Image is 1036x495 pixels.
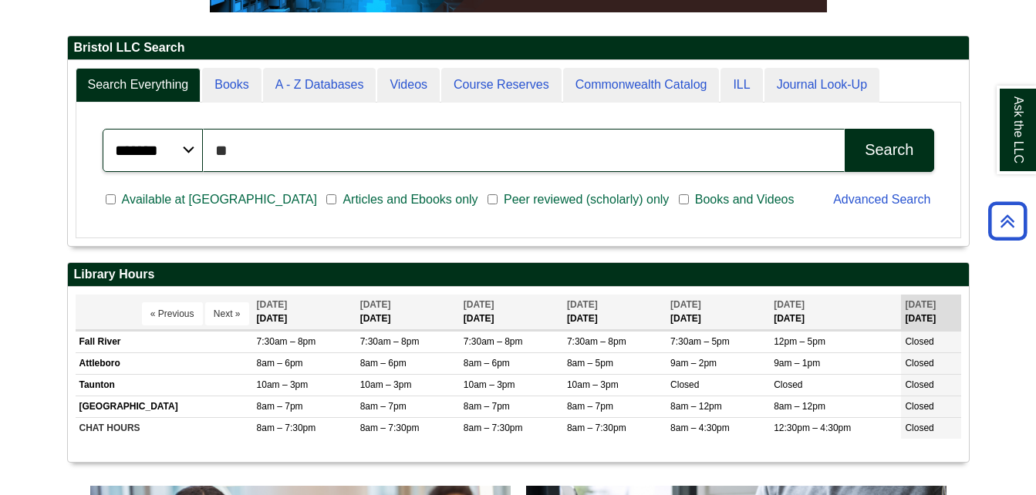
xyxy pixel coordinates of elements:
button: « Previous [142,302,203,325]
th: [DATE] [770,295,901,329]
td: Taunton [76,375,253,396]
span: Books and Videos [689,190,801,209]
span: 9am – 1pm [774,358,820,369]
span: [DATE] [257,299,288,310]
a: Advanced Search [833,193,930,206]
a: Books [202,68,261,103]
span: Closed [905,358,933,369]
a: Search Everything [76,68,201,103]
span: 8am – 6pm [360,358,407,369]
span: Closed [905,379,933,390]
span: 10am – 3pm [360,379,412,390]
input: Books and Videos [679,193,689,207]
td: [GEOGRAPHIC_DATA] [76,396,253,418]
th: [DATE] [356,295,460,329]
td: Fall River [76,331,253,352]
span: 12:30pm – 4:30pm [774,423,851,433]
th: [DATE] [460,295,563,329]
input: Peer reviewed (scholarly) only [488,193,498,207]
span: 8am – 5pm [567,358,613,369]
span: 8am – 7pm [360,401,407,412]
span: 10am – 3pm [257,379,309,390]
span: 7:30am – 5pm [670,336,730,347]
span: 7:30am – 8pm [567,336,626,347]
span: 8am – 7pm [567,401,613,412]
a: A - Z Databases [263,68,376,103]
span: 8am – 12pm [670,401,722,412]
span: Available at [GEOGRAPHIC_DATA] [116,190,323,209]
span: 8am – 7:30pm [567,423,626,433]
span: 8am – 7pm [257,401,303,412]
a: Journal Look-Up [764,68,879,103]
span: 7:30am – 8pm [464,336,523,347]
span: Peer reviewed (scholarly) only [498,190,675,209]
span: Closed [905,423,933,433]
span: 8am – 7:30pm [464,423,523,433]
span: [DATE] [670,299,701,310]
th: [DATE] [563,295,666,329]
span: 8am – 7:30pm [360,423,420,433]
td: CHAT HOURS [76,418,253,439]
span: 10am – 3pm [464,379,515,390]
input: Articles and Ebooks only [326,193,336,207]
span: 9am – 2pm [670,358,717,369]
h2: Bristol LLC Search [68,36,969,60]
th: [DATE] [253,295,356,329]
a: ILL [720,68,762,103]
span: Articles and Ebooks only [336,190,484,209]
button: Search [845,129,933,172]
span: 8am – 6pm [257,358,303,369]
a: Commonwealth Catalog [563,68,720,103]
input: Available at [GEOGRAPHIC_DATA] [106,193,116,207]
span: 8am – 7pm [464,401,510,412]
span: 12pm – 5pm [774,336,825,347]
span: 7:30am – 8pm [257,336,316,347]
span: Closed [774,379,802,390]
a: Videos [377,68,440,103]
span: [DATE] [360,299,391,310]
h2: Library Hours [68,263,969,287]
span: [DATE] [905,299,936,310]
button: Next » [205,302,249,325]
span: [DATE] [774,299,805,310]
th: [DATE] [901,295,960,329]
span: Closed [905,401,933,412]
span: 8am – 4:30pm [670,423,730,433]
th: [DATE] [666,295,770,329]
div: Search [865,141,913,159]
td: Attleboro [76,352,253,374]
span: 7:30am – 8pm [360,336,420,347]
span: 8am – 7:30pm [257,423,316,433]
span: Closed [905,336,933,347]
span: [DATE] [567,299,598,310]
span: 8am – 6pm [464,358,510,369]
span: [DATE] [464,299,494,310]
a: Course Reserves [441,68,562,103]
a: Back to Top [983,210,1032,231]
span: 10am – 3pm [567,379,619,390]
span: 8am – 12pm [774,401,825,412]
span: Closed [670,379,699,390]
